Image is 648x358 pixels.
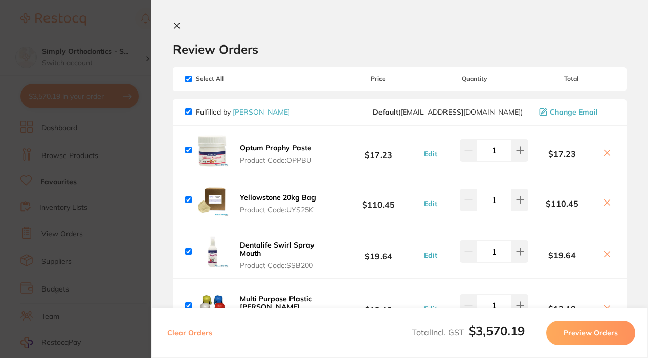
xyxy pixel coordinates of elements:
[240,206,316,214] span: Product Code: UYS25K
[550,108,598,116] span: Change Email
[240,193,316,202] b: Yellowstone 20kg Bag
[336,75,421,82] span: Price
[240,261,332,270] span: Product Code: SSB200
[164,321,215,345] button: Clear Orders
[336,141,421,160] b: $17.23
[185,75,287,82] span: Select All
[373,108,523,116] span: save@adamdental.com.au
[237,143,315,165] button: Optum Prophy Paste Product Code:OPPBU
[528,149,596,159] b: $17.23
[196,184,229,216] img: M3MxdHNueA
[196,108,290,116] p: Fulfilled by
[240,156,311,164] span: Product Code: OPPBU
[528,75,614,82] span: Total
[536,107,614,117] button: Change Email
[528,304,596,314] b: $13.18
[421,149,440,159] button: Edit
[468,323,525,339] b: $3,570.19
[528,251,596,260] b: $19.64
[237,193,319,214] button: Yellowstone 20kg Bag Product Code:UYS25K
[336,296,421,315] b: $13.18
[336,242,421,261] b: $19.64
[528,199,596,208] b: $110.45
[421,199,440,208] button: Edit
[237,294,336,324] button: Multi Purpose Plastic [PERSON_NAME] Product Code:DD250
[336,190,421,209] b: $110.45
[421,251,440,260] button: Edit
[237,240,336,270] button: Dentalife Swirl Spray Mouth Product Code:SSB200
[421,304,440,314] button: Edit
[240,240,315,258] b: Dentalife Swirl Spray Mouth
[546,321,635,345] button: Preview Orders
[421,75,528,82] span: Quantity
[240,294,312,311] b: Multi Purpose Plastic [PERSON_NAME]
[196,235,229,268] img: ODI2c2pvMA
[412,327,525,338] span: Total Incl. GST
[196,289,229,322] img: MGUxaTRzcg
[373,107,398,117] b: Default
[240,143,311,152] b: Optum Prophy Paste
[233,107,290,117] a: [PERSON_NAME]
[196,134,229,167] img: cWJ1enloeg
[173,41,627,57] h2: Review Orders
